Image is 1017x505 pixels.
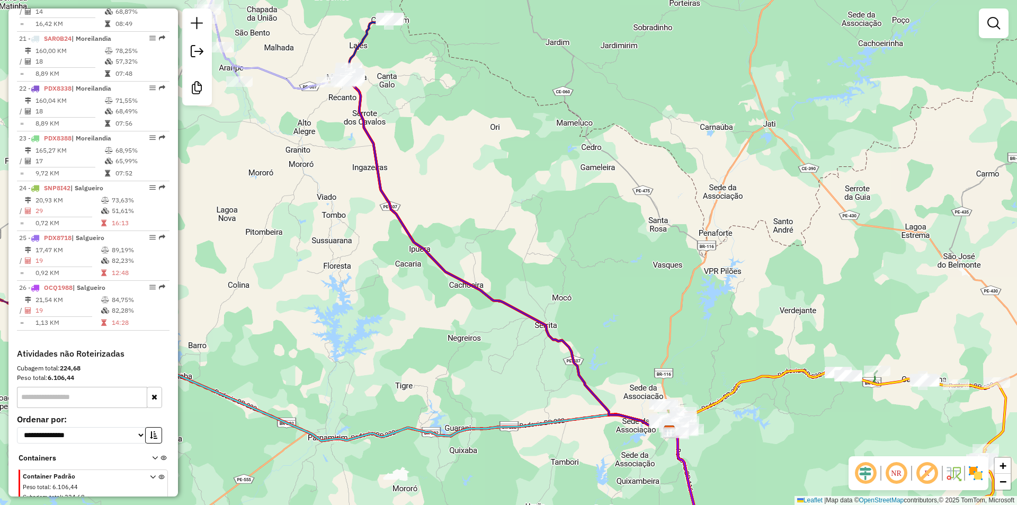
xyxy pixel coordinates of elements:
i: Tempo total em rota [101,320,106,326]
td: 16,42 KM [35,19,104,29]
td: 07:52 [115,168,165,179]
div: Peso total: [17,373,169,383]
i: Tempo total em rota [101,220,106,226]
span: 224,68 [65,493,85,501]
h4: Atividades não Roteirizadas [17,349,169,359]
img: Exibir/Ocultar setores [967,465,984,482]
span: Ocultar deslocamento [853,460,878,486]
i: Tempo total em rota [101,270,106,276]
td: 21,54 KM [35,295,101,305]
td: 160,00 KM [35,46,104,56]
strong: 6.106,44 [48,374,74,382]
i: Total de Atividades [25,58,31,65]
td: 82,23% [111,255,165,266]
td: 68,49% [115,106,165,117]
span: 21 - [19,34,111,42]
em: Rota exportada [159,135,165,141]
td: 17 [35,156,104,166]
td: 17,47 KM [35,245,101,255]
span: Ocultar NR [884,460,909,486]
span: SAR0B24 [44,34,72,42]
span: 23 - [19,134,111,142]
td: = [19,268,24,278]
i: Total de Atividades [25,8,31,15]
td: 18 [35,106,104,117]
td: 08:49 [115,19,165,29]
span: SNP8I42 [44,184,70,192]
td: = [19,19,24,29]
em: Rota exportada [159,85,165,91]
i: % de utilização da cubagem [105,58,113,65]
span: | Moreilandia [72,34,111,42]
td: 65,99% [115,156,165,166]
em: Opções [149,234,156,241]
span: PDX8388 [44,134,72,142]
td: 07:48 [115,68,165,79]
td: / [19,255,24,266]
td: 16:13 [111,218,165,228]
span: | [824,497,826,504]
td: 19 [35,255,101,266]
td: 8,89 KM [35,68,104,79]
i: % de utilização do peso [101,297,109,303]
td: = [19,218,24,228]
span: + [1000,459,1006,472]
span: Exibir rótulo [914,460,940,486]
td: 12:48 [111,268,165,278]
i: % de utilização da cubagem [105,8,113,15]
img: Fluxo de ruas [945,465,962,482]
span: 22 - [19,84,111,92]
div: Cubagem total: [17,364,169,373]
td: 51,61% [111,206,165,216]
span: 6.106,44 [52,483,78,491]
span: − [1000,475,1006,488]
td: / [19,156,24,166]
em: Rota exportada [159,35,165,41]
td: 9,72 KM [35,168,104,179]
td: 165,27 KM [35,145,104,156]
a: Criar modelo [186,77,208,101]
i: % de utilização da cubagem [101,208,109,214]
span: Containers [19,453,138,464]
td: / [19,56,24,67]
td: = [19,168,24,179]
i: Distância Total [25,297,31,303]
td: 14:28 [111,317,165,328]
td: / [19,206,24,216]
td: = [19,317,24,328]
i: Total de Atividades [25,108,31,114]
span: PDX8338 [44,84,72,92]
span: | Moreilandia [72,134,111,142]
a: Zoom out [995,474,1011,490]
td: 73,63% [111,195,165,206]
td: 14 [35,6,104,17]
td: = [19,68,24,79]
i: Tempo total em rota [105,70,110,77]
span: PDX8718 [44,234,72,242]
td: 8,89 KM [35,118,104,129]
td: 20,93 KM [35,195,101,206]
a: Zoom in [995,458,1011,474]
td: 78,25% [115,46,165,56]
i: Distância Total [25,147,31,154]
span: | Salgueiro [73,283,105,291]
i: Total de Atividades [25,208,31,214]
td: 71,55% [115,95,165,106]
span: Peso total [23,483,49,491]
td: 82,28% [111,305,165,316]
i: Distância Total [25,98,31,104]
em: Rota exportada [159,284,165,290]
i: Distância Total [25,197,31,203]
span: | Salgueiro [72,234,104,242]
div: Map data © contributors,© 2025 TomTom, Microsoft [795,496,1017,505]
a: Exportar sessão [186,41,208,65]
i: % de utilização do peso [105,147,113,154]
em: Opções [149,35,156,41]
td: 68,95% [115,145,165,156]
i: Total de Atividades [25,158,31,164]
i: % de utilização da cubagem [101,258,109,264]
a: Exibir filtros [983,13,1004,34]
td: 0,72 KM [35,218,101,228]
em: Opções [149,284,156,290]
i: % de utilização da cubagem [105,158,113,164]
